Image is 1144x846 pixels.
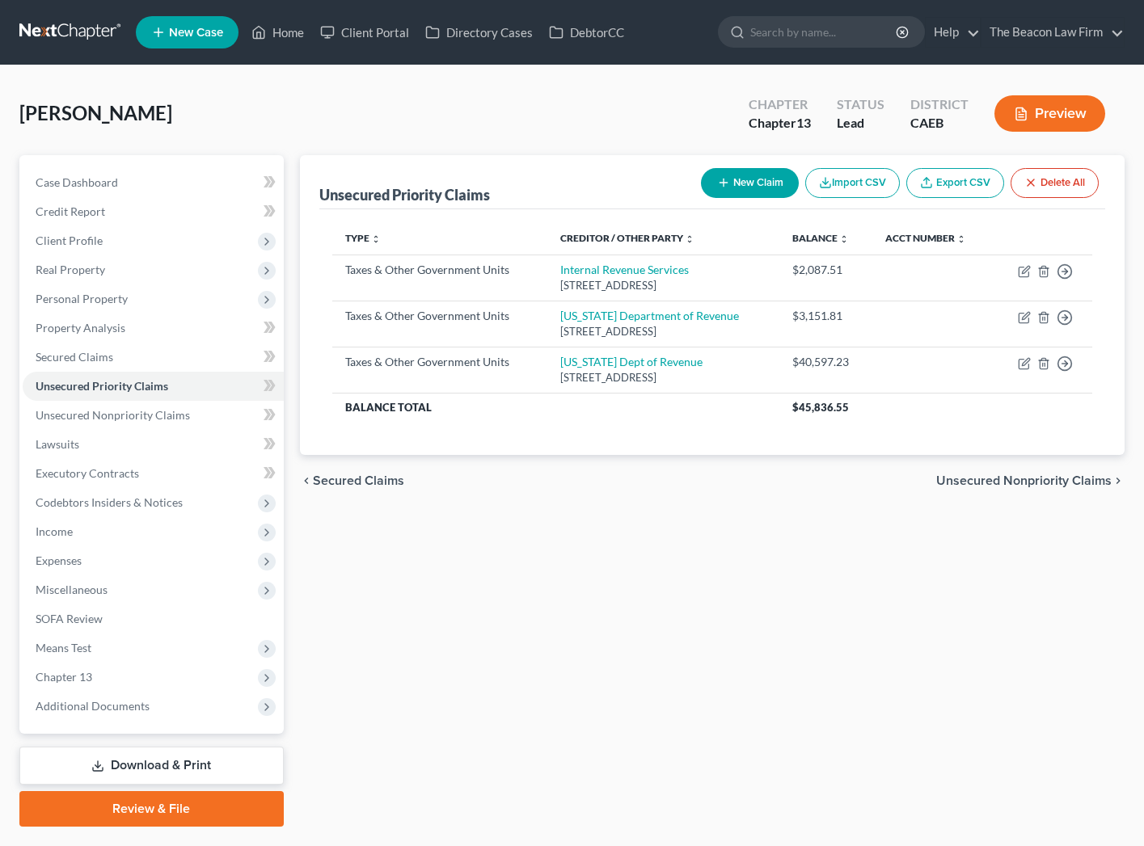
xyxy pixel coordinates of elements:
[560,278,766,293] div: [STREET_ADDRESS]
[792,354,860,370] div: $40,597.23
[36,466,139,480] span: Executory Contracts
[332,393,779,422] th: Balance Total
[36,234,103,247] span: Client Profile
[839,234,849,244] i: unfold_more
[36,495,183,509] span: Codebtors Insiders & Notices
[300,474,404,487] button: chevron_left Secured Claims
[23,314,284,343] a: Property Analysis
[936,474,1125,487] button: Unsecured Nonpriority Claims chevron_right
[345,232,381,244] a: Type unfold_more
[23,604,284,633] a: SOFA Review
[560,263,689,276] a: Internal Revenue Services
[243,18,312,47] a: Home
[1112,474,1125,487] i: chevron_right
[805,168,900,198] button: Import CSV
[792,262,860,278] div: $2,087.51
[23,372,284,401] a: Unsecured Priority Claims
[792,401,849,414] span: $45,836.55
[837,95,884,114] div: Status
[36,379,168,393] span: Unsecured Priority Claims
[23,197,284,226] a: Credit Report
[23,459,284,488] a: Executory Contracts
[956,234,966,244] i: unfold_more
[371,234,381,244] i: unfold_more
[910,114,969,133] div: CAEB
[1011,168,1099,198] button: Delete All
[19,791,284,827] a: Review & File
[926,18,980,47] a: Help
[345,308,534,324] div: Taxes & Other Government Units
[19,101,172,124] span: [PERSON_NAME]
[19,747,284,785] a: Download & Print
[36,350,113,364] span: Secured Claims
[36,263,105,276] span: Real Property
[345,354,534,370] div: Taxes & Other Government Units
[36,437,79,451] span: Lawsuits
[792,308,860,324] div: $3,151.81
[312,18,417,47] a: Client Portal
[313,474,404,487] span: Secured Claims
[792,232,849,244] a: Balance unfold_more
[750,17,898,47] input: Search by name...
[560,370,766,385] div: [STREET_ADDRESS]
[36,612,103,625] span: SOFA Review
[36,524,73,538] span: Income
[36,670,92,684] span: Chapter 13
[560,324,766,339] div: [STREET_ADDRESS]
[885,232,966,244] a: Acct Number unfold_more
[910,95,969,114] div: District
[701,168,799,198] button: New Claim
[560,355,703,368] a: [US_STATE] Dept of Revenue
[837,114,884,133] div: Lead
[345,262,534,278] div: Taxes & Other Government Units
[36,204,105,218] span: Credit Report
[417,18,541,47] a: Directory Cases
[36,408,190,422] span: Unsecured Nonpriority Claims
[36,641,91,654] span: Means Test
[300,474,313,487] i: chevron_left
[560,309,739,322] a: [US_STATE] Department of Revenue
[36,583,108,596] span: Miscellaneous
[994,95,1105,132] button: Preview
[685,234,694,244] i: unfold_more
[541,18,632,47] a: DebtorCC
[36,553,82,567] span: Expenses
[906,168,1004,198] a: Export CSV
[36,292,128,305] span: Personal Property
[749,95,811,114] div: Chapter
[796,115,811,130] span: 13
[23,343,284,372] a: Secured Claims
[23,401,284,430] a: Unsecured Nonpriority Claims
[560,232,694,244] a: Creditor / Other Party unfold_more
[749,114,811,133] div: Chapter
[169,27,223,39] span: New Case
[936,474,1112,487] span: Unsecured Nonpriority Claims
[36,321,125,335] span: Property Analysis
[23,430,284,459] a: Lawsuits
[319,185,490,204] div: Unsecured Priority Claims
[981,18,1124,47] a: The Beacon Law Firm
[36,175,118,189] span: Case Dashboard
[23,168,284,197] a: Case Dashboard
[36,699,150,713] span: Additional Documents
